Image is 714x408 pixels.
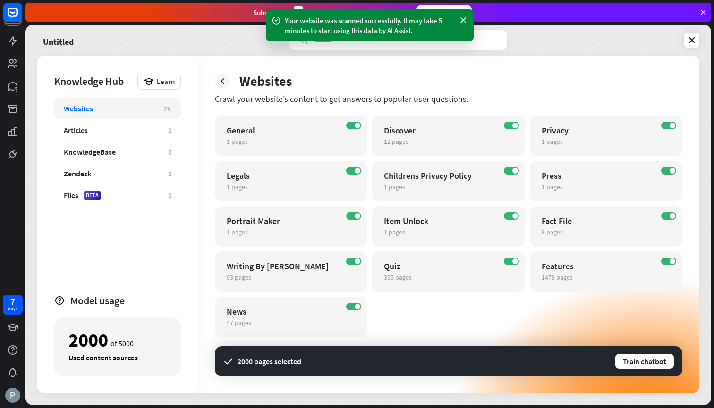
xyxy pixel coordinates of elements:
[253,6,409,19] div: Subscribe in days to get your first month for $1
[8,306,17,312] div: days
[3,295,23,315] a: 7 days
[8,4,36,32] button: Open LiveChat chat widget
[285,16,455,35] div: Your website was scanned successfully. It may take 5 minutes to start using this data by AI Assist.
[10,297,15,306] div: 7
[416,5,472,20] div: Subscribe now
[294,6,303,19] div: 3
